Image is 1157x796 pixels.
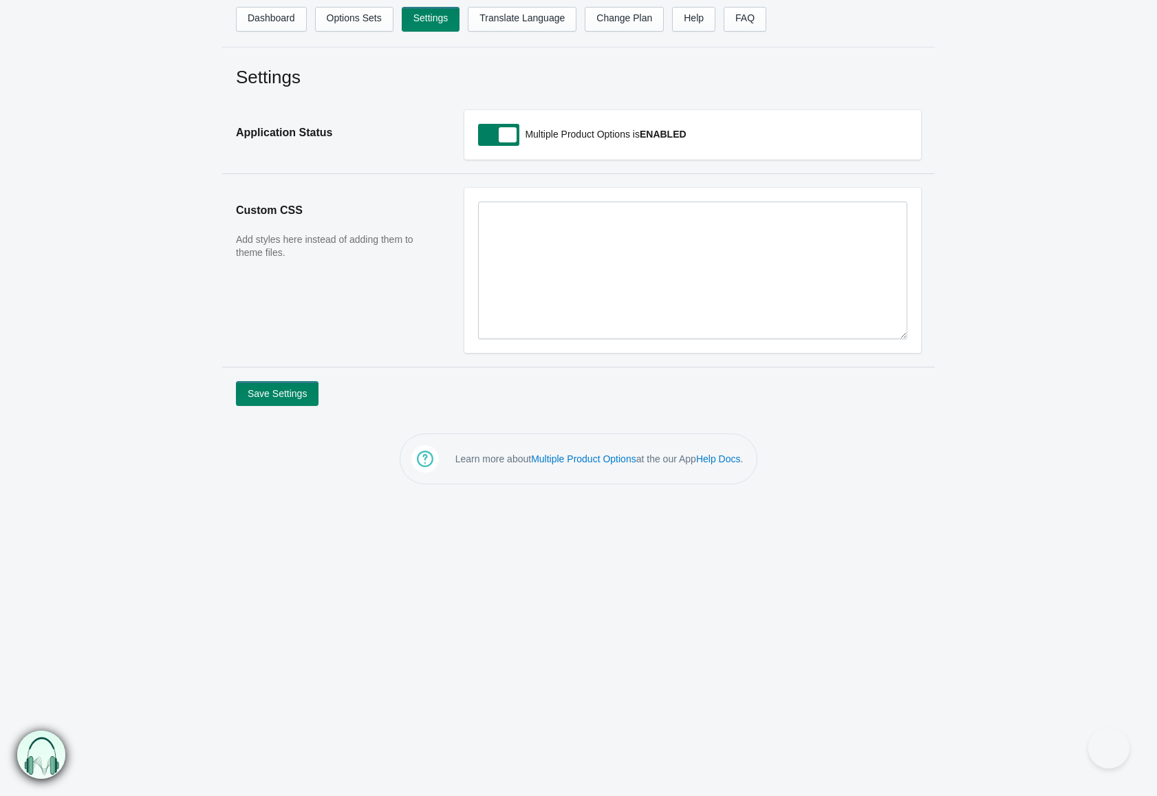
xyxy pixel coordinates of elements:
img: bxm.png [18,731,66,779]
p: Add styles here instead of adding them to theme files. [236,233,437,260]
a: Options Sets [315,7,393,32]
a: FAQ [724,7,766,32]
a: Settings [402,7,460,32]
h2: Settings [236,65,921,89]
a: Help [672,7,715,32]
a: Multiple Product Options [531,453,636,464]
button: Save Settings [236,381,318,406]
b: ENABLED [640,129,686,140]
p: Learn more about at the our App . [455,452,744,466]
a: Dashboard [236,7,307,32]
a: Translate Language [468,7,576,32]
a: Change Plan [585,7,664,32]
p: Multiple Product Options is [521,124,907,144]
h2: Application Status [236,110,437,155]
a: Help Docs [696,453,741,464]
iframe: Toggle Customer Support [1088,727,1129,768]
h2: Custom CSS [236,188,437,233]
